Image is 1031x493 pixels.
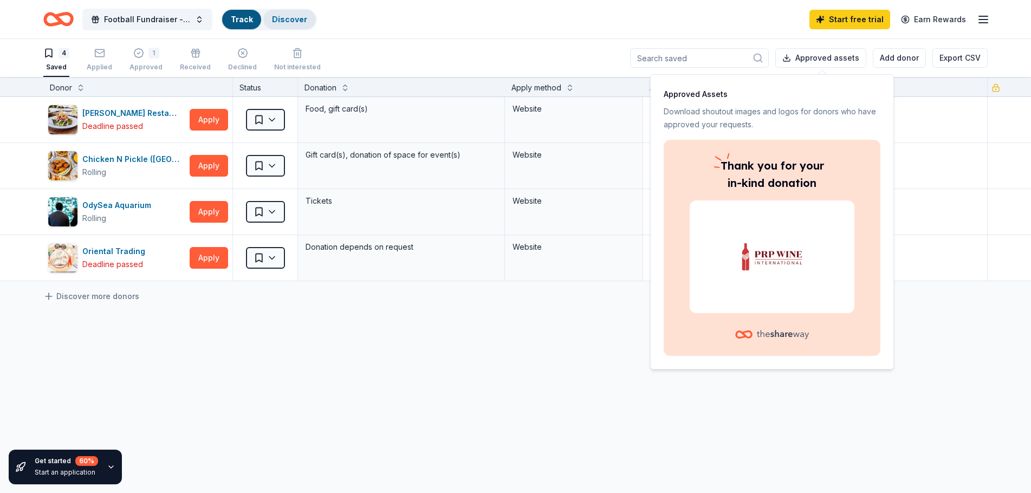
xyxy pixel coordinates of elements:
div: Received [180,63,211,72]
p: Download shoutout images and logos for donors who have approved your requests. [664,105,880,131]
img: Image for OdySea Aquarium [48,197,77,226]
div: Saved [43,63,69,72]
button: Export CSV [932,48,988,68]
a: Track [231,15,252,24]
div: Gift card(s), donation of space for event(s) [304,147,498,163]
button: Football Fundraiser - Mom Brunch [82,9,212,30]
button: Received [180,43,211,77]
span: Football Fundraiser - Mom Brunch [104,13,191,26]
div: Donation [304,81,336,94]
div: Website [513,148,635,161]
div: Deadline passed [82,120,143,133]
img: Image for Oriental Trading [48,243,77,273]
button: Not interested [274,43,321,77]
div: Deadline passed [82,258,143,271]
img: Image for Cameron Mitchell Restaurants [48,105,77,134]
div: Food, gift card(s) [304,101,498,116]
button: Apply [190,109,228,131]
div: Approved [129,63,163,72]
button: Apply [190,155,228,177]
div: Applied [87,63,112,72]
a: Discover more donors [43,290,139,303]
a: Home [43,7,74,32]
div: Start an application [35,468,98,477]
div: Rolling [82,212,106,225]
div: Donation depends on request [304,239,498,255]
button: Declined [228,43,257,77]
img: PRP Wine International [703,222,841,291]
div: Declined [228,63,257,72]
div: Not interested [274,63,321,72]
div: Tickets [304,193,498,209]
p: Approved Assets [664,88,880,101]
div: Website [513,102,635,115]
div: Donor [50,81,72,94]
button: Add donor [873,48,926,68]
div: Assignee [650,81,683,94]
a: Earn Rewards [894,10,972,29]
p: you for your in-kind donation [690,157,854,192]
div: Apply method [511,81,561,94]
button: Image for Oriental TradingOriental TradingDeadline passed [48,243,185,273]
button: Apply [190,247,228,269]
input: Search saved [630,48,769,68]
div: Chicken N Pickle ([GEOGRAPHIC_DATA]) [82,153,185,166]
button: Apply [190,201,228,223]
button: Image for Chicken N Pickle (Glendale)Chicken N Pickle ([GEOGRAPHIC_DATA])Rolling [48,151,185,181]
div: Get started [35,456,98,466]
button: 4Saved [43,43,69,77]
button: TrackDiscover [221,9,317,30]
div: 4 [59,48,69,59]
div: Oriental Trading [82,245,150,258]
button: 1Approved [129,43,163,77]
a: Discover [272,15,307,24]
div: OdySea Aquarium [82,199,155,212]
button: Applied [87,43,112,77]
div: Rolling [82,166,106,179]
button: Approved assets [775,48,866,68]
a: Start free trial [809,10,890,29]
div: Status [233,77,298,96]
div: 60 % [75,456,98,466]
button: Image for Cameron Mitchell Restaurants[PERSON_NAME] RestaurantsDeadline passed [48,105,185,135]
span: Thank [721,159,754,172]
div: 1 [148,48,159,59]
div: [PERSON_NAME] Restaurants [82,107,185,120]
button: Image for OdySea AquariumOdySea AquariumRolling [48,197,185,227]
img: Image for Chicken N Pickle (Glendale) [48,151,77,180]
div: Website [513,194,635,207]
div: Website [513,241,635,254]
